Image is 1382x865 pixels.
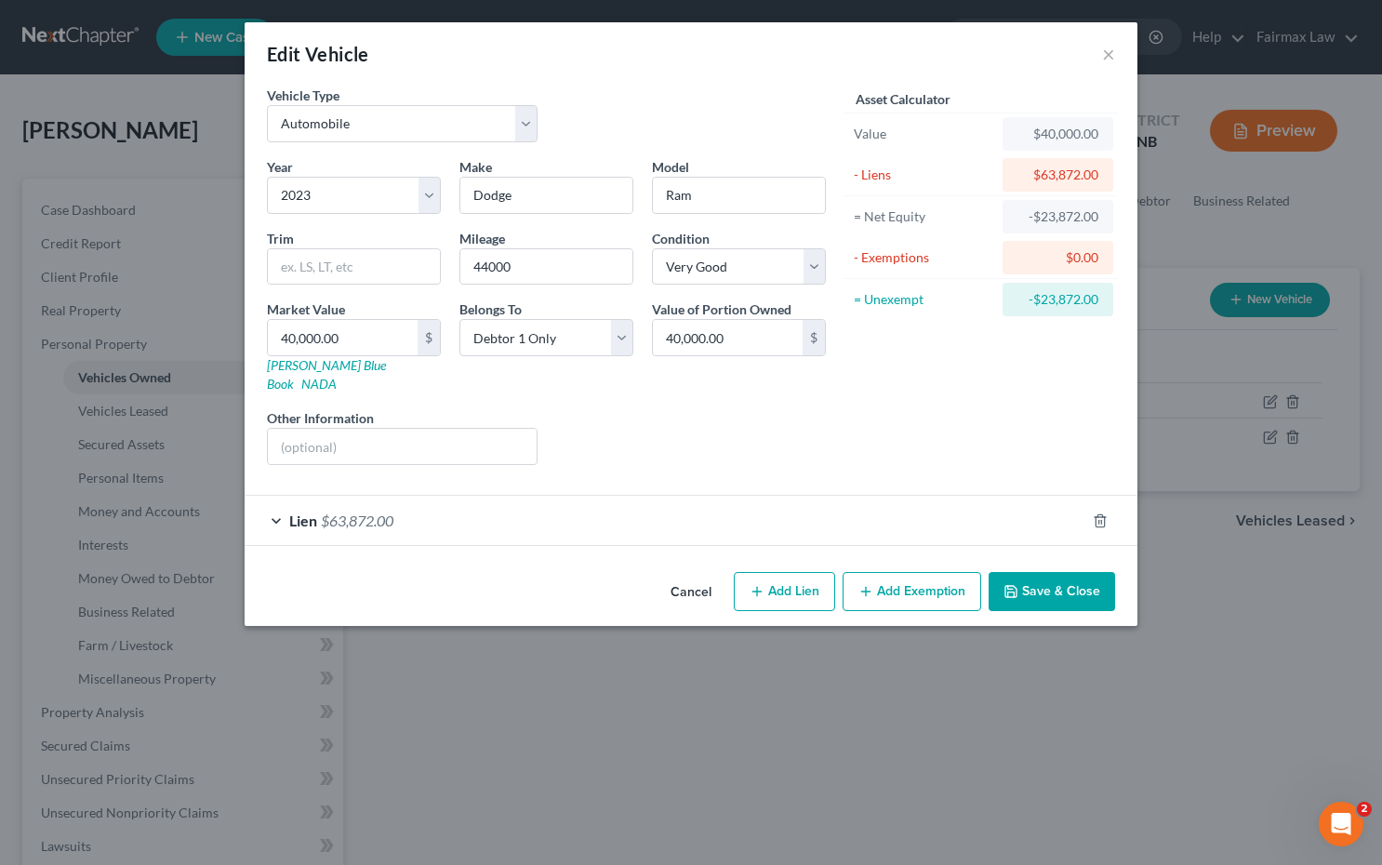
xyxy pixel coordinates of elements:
div: Edit Vehicle [267,41,369,67]
div: $ [803,320,825,355]
label: Model [652,157,689,177]
input: 0.00 [268,320,418,355]
label: Year [267,157,293,177]
label: Market Value [267,299,345,319]
label: Trim [267,229,294,248]
button: Cancel [656,574,726,611]
div: $63,872.00 [1017,166,1098,184]
label: Other Information [267,408,374,428]
span: Make [459,159,492,175]
div: = Net Equity [854,207,994,226]
span: 2 [1357,802,1372,817]
div: Value [854,125,994,143]
button: × [1102,43,1115,65]
input: -- [460,249,632,285]
iframe: Intercom live chat [1319,802,1363,846]
div: -$23,872.00 [1017,207,1098,226]
span: Belongs To [459,301,522,317]
label: Vehicle Type [267,86,339,105]
div: $0.00 [1017,248,1098,267]
div: - Liens [854,166,994,184]
label: Mileage [459,229,505,248]
div: -$23,872.00 [1017,290,1098,309]
label: Value of Portion Owned [652,299,791,319]
a: NADA [301,376,337,392]
input: ex. LS, LT, etc [268,249,440,285]
input: ex. Nissan [460,178,632,213]
span: $63,872.00 [321,512,393,529]
button: Add Lien [734,572,835,611]
label: Asset Calculator [856,89,950,109]
span: Lien [289,512,317,529]
a: [PERSON_NAME] Blue Book [267,357,386,392]
button: Add Exemption [843,572,981,611]
input: 0.00 [653,320,803,355]
input: ex. Altima [653,178,825,213]
label: Condition [652,229,710,248]
input: (optional) [268,429,537,464]
div: = Unexempt [854,290,994,309]
div: $ [418,320,440,355]
div: $40,000.00 [1017,125,1098,143]
button: Save & Close [989,572,1115,611]
div: - Exemptions [854,248,994,267]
